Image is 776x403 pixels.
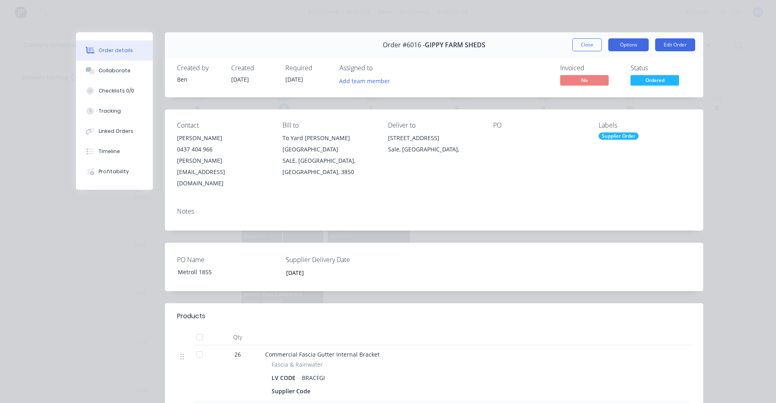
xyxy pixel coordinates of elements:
div: Bill to [283,122,375,129]
button: Ordered [630,75,679,87]
div: Created by [177,64,221,72]
div: Supplier Code [272,385,314,397]
button: Linked Orders [76,121,153,141]
div: Timeline [99,148,120,155]
div: Linked Orders [99,128,133,135]
div: Order details [99,47,133,54]
span: No [560,75,609,85]
div: Qty [213,329,262,345]
div: Supplier Order [599,132,639,140]
button: Order details [76,40,153,61]
label: Supplier Delivery Date [286,255,387,264]
span: Order #6016 - [383,41,425,49]
span: [DATE] [231,76,249,83]
button: Timeline [76,141,153,162]
div: BRACFGI [299,372,328,384]
span: Ordered [630,75,679,85]
div: PO [493,122,586,129]
div: Collaborate [99,67,131,74]
div: Deliver to [388,122,481,129]
div: Checklists 0/0 [99,87,134,94]
span: Fascia & Rainwater [272,360,323,369]
label: PO Name [177,255,278,264]
span: GIPPY FARM SHEDS [425,41,485,49]
div: Metroll 1855 [171,266,272,278]
div: Required [285,64,330,72]
div: Created [231,64,276,72]
button: Add team member [335,75,394,86]
button: Close [572,38,602,51]
span: [DATE] [285,76,303,83]
div: To Yard [PERSON_NAME][GEOGRAPHIC_DATA] [283,132,375,155]
button: Profitability [76,162,153,182]
div: Invoiced [560,64,621,72]
div: [PERSON_NAME][EMAIL_ADDRESS][DOMAIN_NAME] [177,155,270,189]
div: SALE, [GEOGRAPHIC_DATA], [GEOGRAPHIC_DATA], 3850 [283,155,375,178]
div: Status [630,64,691,72]
button: Options [608,38,649,51]
div: [PERSON_NAME]0437 404 966[PERSON_NAME][EMAIL_ADDRESS][DOMAIN_NAME] [177,132,270,189]
button: Add team member [339,75,394,86]
button: Edit Order [655,38,695,51]
div: Profitability [99,168,129,175]
div: [STREET_ADDRESS]Sale, [GEOGRAPHIC_DATA], [388,132,481,158]
input: Enter date [280,267,381,279]
div: Notes [177,208,691,215]
button: Collaborate [76,61,153,81]
button: Checklists 0/0 [76,81,153,101]
div: Ben [177,75,221,84]
span: 26 [234,350,241,359]
div: To Yard [PERSON_NAME][GEOGRAPHIC_DATA]SALE, [GEOGRAPHIC_DATA], [GEOGRAPHIC_DATA], 3850 [283,132,375,178]
div: Products [177,311,205,321]
div: [PERSON_NAME] [177,132,270,144]
span: Commercial Fascia Gutter Internal Bracket [265,351,380,358]
div: Contact [177,122,270,129]
div: LV CODE [272,372,299,384]
div: Sale, [GEOGRAPHIC_DATA], [388,144,481,155]
button: Tracking [76,101,153,121]
div: [STREET_ADDRESS] [388,132,481,144]
div: Labels [599,122,691,129]
div: Tracking [99,107,121,115]
div: 0437 404 966 [177,144,270,155]
div: Assigned to [339,64,420,72]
